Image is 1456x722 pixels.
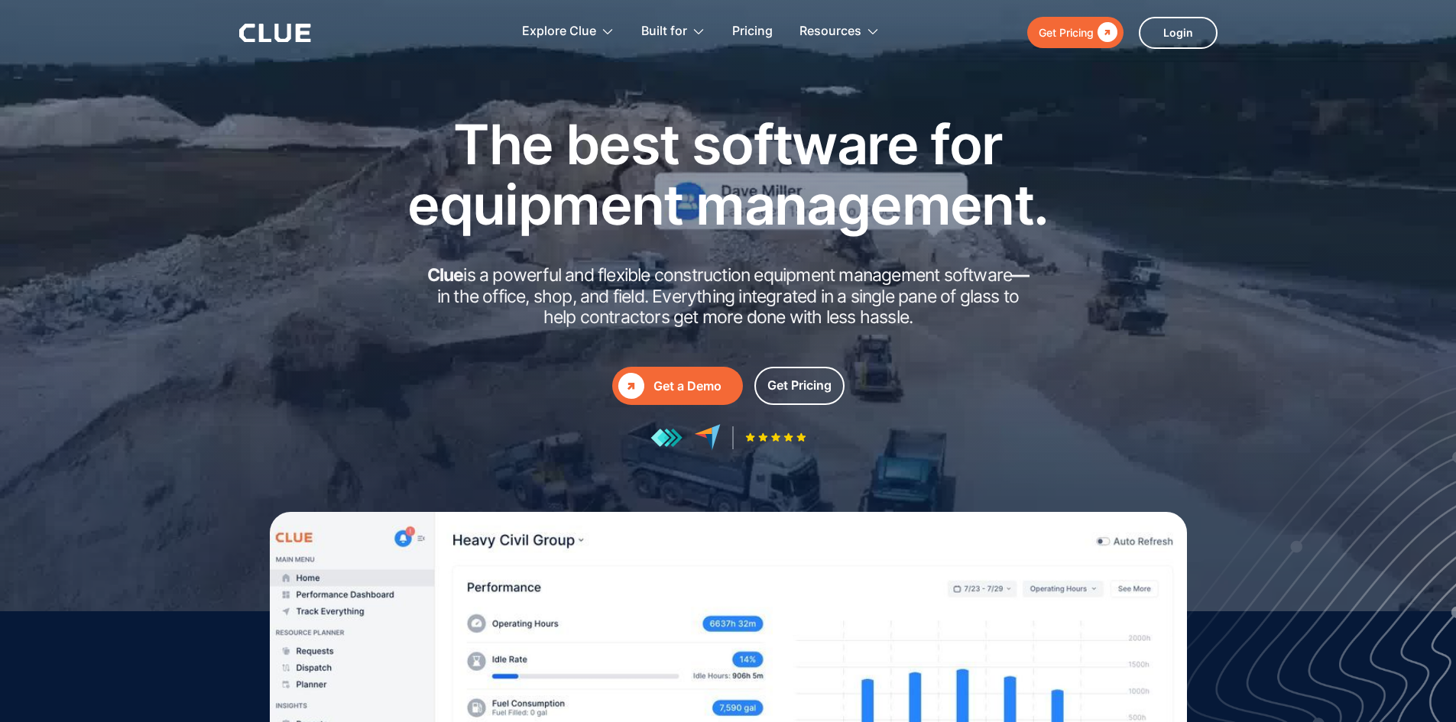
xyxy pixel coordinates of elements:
img: reviews at getapp [650,428,683,448]
div: Resources [799,8,861,56]
div: Resources [799,8,880,56]
div: Built for [641,8,705,56]
div: Get Pricing [767,376,832,395]
a: Login [1139,17,1218,49]
a: Get a Demo [612,367,743,405]
div: Explore Clue [522,8,596,56]
div: Built for [641,8,687,56]
img: reviews at capterra [694,424,721,451]
div: Explore Clue [522,8,615,56]
div:  [618,373,644,399]
strong: Clue [427,264,464,286]
a: Get Pricing [1027,17,1124,48]
h1: The best software for equipment management. [384,114,1072,235]
div:  [1094,23,1117,42]
a: Get Pricing [754,367,845,405]
strong: — [1012,264,1029,286]
a: Pricing [732,8,773,56]
div: Get Pricing [1039,23,1094,42]
img: Five-star rating icon [745,432,806,442]
h2: is a powerful and flexible construction equipment management software in the office, shop, and fi... [423,265,1034,329]
div: Get a Demo [653,377,737,396]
